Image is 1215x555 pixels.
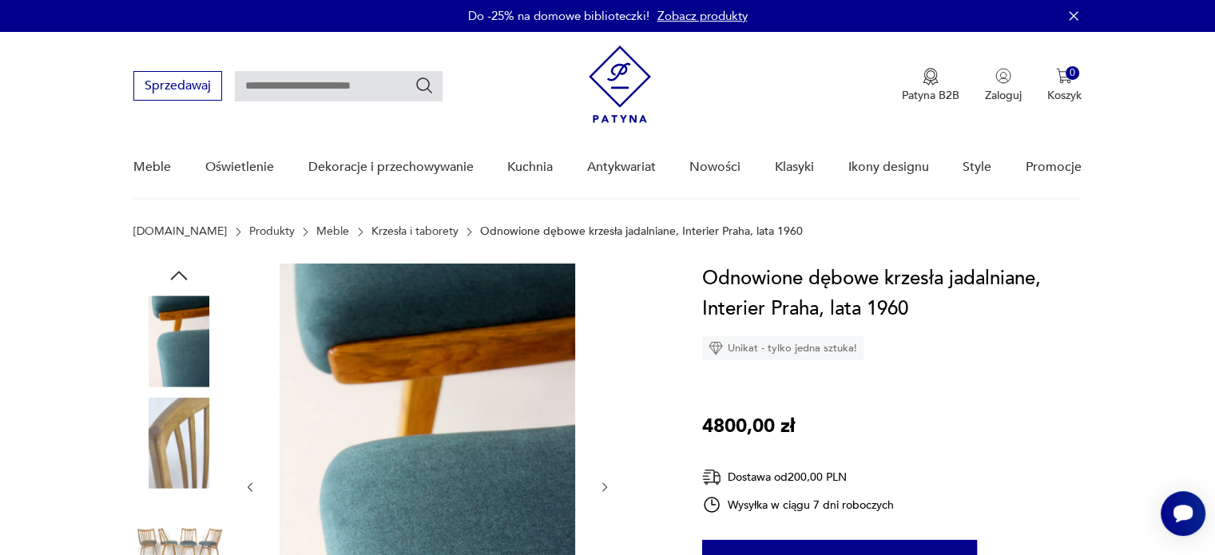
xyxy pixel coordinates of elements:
div: Dostawa od 200,00 PLN [702,467,894,487]
a: Meble [316,225,349,238]
a: Sprzedawaj [133,81,222,93]
button: 0Koszyk [1047,68,1082,103]
p: Zaloguj [985,88,1022,103]
img: Zdjęcie produktu Odnowione dębowe krzesła jadalniane, Interier Praha, lata 1960 [133,295,224,387]
a: Krzesła i taborety [371,225,459,238]
a: Oświetlenie [205,137,274,198]
img: Patyna - sklep z meblami i dekoracjami vintage [589,46,651,123]
p: Do -25% na domowe biblioteczki! [468,8,649,24]
p: 4800,00 zł [702,411,795,442]
iframe: Smartsupp widget button [1161,491,1205,536]
p: Odnowione dębowe krzesła jadalniane, Interier Praha, lata 1960 [480,225,803,238]
a: Nowości [689,137,741,198]
a: Meble [133,137,171,198]
button: Sprzedawaj [133,71,222,101]
a: Dekoracje i przechowywanie [308,137,473,198]
a: Klasyki [775,137,814,198]
img: Ikona koszyka [1056,68,1072,84]
a: Kuchnia [507,137,553,198]
a: Promocje [1026,137,1082,198]
p: Patyna B2B [902,88,959,103]
img: Zdjęcie produktu Odnowione dębowe krzesła jadalniane, Interier Praha, lata 1960 [133,398,224,489]
a: Ikona medaluPatyna B2B [902,68,959,103]
div: 0 [1066,66,1079,80]
a: Antykwariat [587,137,656,198]
div: Unikat - tylko jedna sztuka! [702,336,864,360]
img: Ikonka użytkownika [995,68,1011,84]
a: Produkty [249,225,295,238]
div: Wysyłka w ciągu 7 dni roboczych [702,495,894,514]
button: Szukaj [415,76,434,95]
img: Ikona dostawy [702,467,721,487]
a: Zobacz produkty [657,8,748,24]
h1: Odnowione dębowe krzesła jadalniane, Interier Praha, lata 1960 [702,264,1082,324]
img: Ikona diamentu [709,341,723,355]
a: Ikony designu [848,137,928,198]
button: Zaloguj [985,68,1022,103]
a: Style [963,137,991,198]
a: [DOMAIN_NAME] [133,225,227,238]
p: Koszyk [1047,88,1082,103]
img: Ikona medalu [923,68,939,85]
button: Patyna B2B [902,68,959,103]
